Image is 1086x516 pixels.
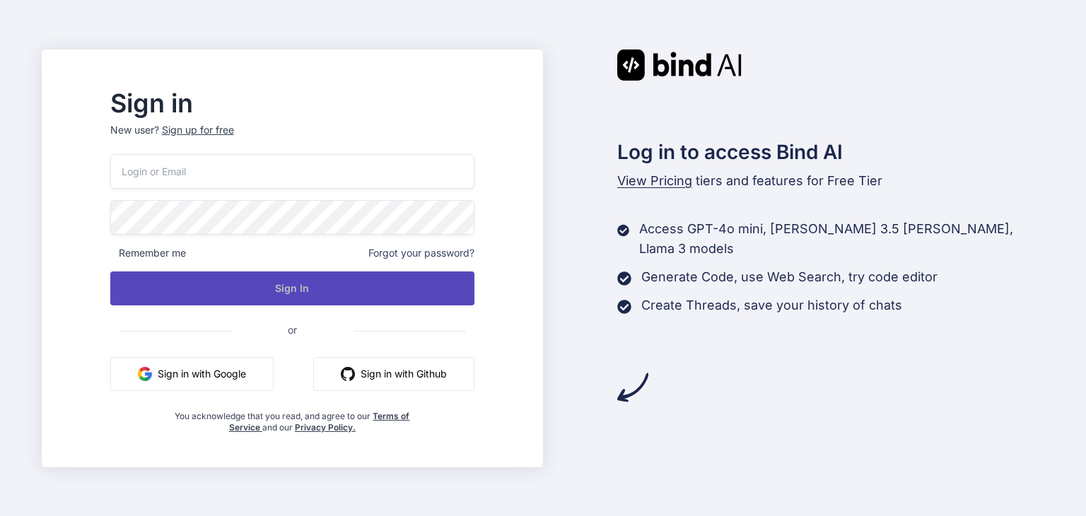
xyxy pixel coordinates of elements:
[295,422,356,433] a: Privacy Policy.
[110,92,474,115] h2: Sign in
[138,367,152,381] img: google
[231,312,354,347] span: or
[641,295,902,315] p: Create Threads, save your history of chats
[341,367,355,381] img: github
[110,246,186,260] span: Remember me
[171,402,414,433] div: You acknowledge that you read, and agree to our and our
[639,219,1044,259] p: Access GPT-4o mini, [PERSON_NAME] 3.5 [PERSON_NAME], Llama 3 models
[110,123,474,154] p: New user?
[617,171,1044,191] p: tiers and features for Free Tier
[617,137,1044,167] h2: Log in to access Bind AI
[641,267,938,287] p: Generate Code, use Web Search, try code editor
[617,372,648,403] img: arrow
[229,411,410,433] a: Terms of Service
[110,271,474,305] button: Sign In
[368,246,474,260] span: Forgot your password?
[110,357,274,391] button: Sign in with Google
[617,173,692,188] span: View Pricing
[110,154,474,189] input: Login or Email
[313,357,474,391] button: Sign in with Github
[162,123,234,137] div: Sign up for free
[617,49,742,81] img: Bind AI logo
